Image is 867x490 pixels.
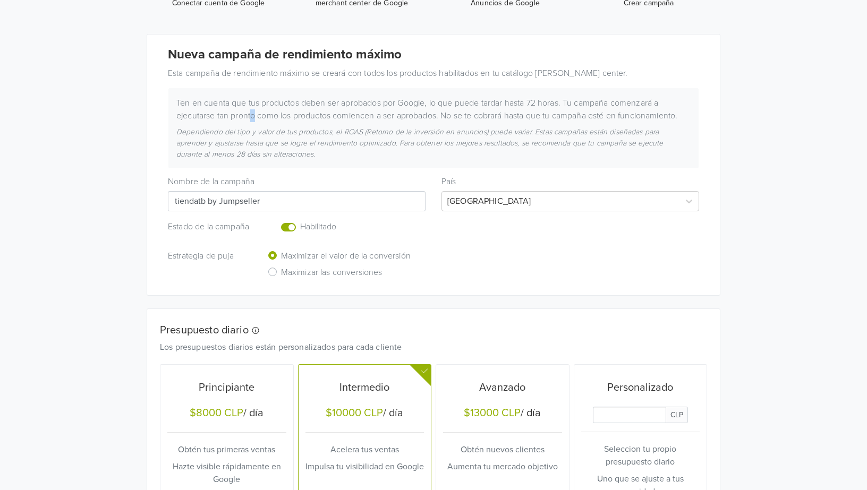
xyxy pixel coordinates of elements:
[168,222,251,232] h6: Estado de la campaña
[443,407,562,422] h5: / día
[443,460,562,473] p: Aumenta tu mercado objetivo
[305,443,424,456] p: Acelera tus ventas
[305,460,424,473] p: Impulsa tu visibilidad en Google
[326,407,383,419] div: $10000 CLP
[581,443,700,468] p: Seleccion tu propio presupuesto diario
[593,407,666,423] input: Daily Custom Budget
[281,268,382,278] h6: Maximizar las conversiones
[152,341,699,354] div: Los presupuestos diarios están personalizados para cada cliente
[281,251,411,261] h6: Maximizar el valor de la conversión
[168,126,699,160] div: Dependiendo del tipo y valor de tus productos, el ROAS (Retorno de la inversión en anuncios) pued...
[167,381,286,394] h5: Principiante
[160,324,691,337] h5: Presupuesto diario
[443,381,562,394] h5: Avanzado
[464,407,521,419] div: $13000 CLP
[168,47,699,63] h4: Nueva campaña de rendimiento máximo
[300,222,392,232] h6: Habilitado
[168,191,426,211] input: Campaign name
[167,460,286,486] p: Hazte visible rápidamente en Google
[167,443,286,456] p: Obtén tus primeras ventas
[441,177,699,187] h6: País
[168,97,699,122] div: Ten en cuenta que tus productos deben ser aprobados por Google, lo que puede tardar hasta 72 hora...
[168,251,251,261] h6: Estrategia de puja
[190,407,243,419] div: $8000 CLP
[581,381,700,394] h5: Personalizado
[305,407,424,422] h5: / día
[305,381,424,394] h5: Intermedio
[666,407,688,423] span: CLP
[167,407,286,422] h5: / día
[168,177,426,187] h6: Nombre de la campaña
[443,443,562,456] p: Obtén nuevos clientes
[160,67,707,80] div: Esta campaña de rendimiento máximo se creará con todos los productos habilitados en tu catálogo [...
